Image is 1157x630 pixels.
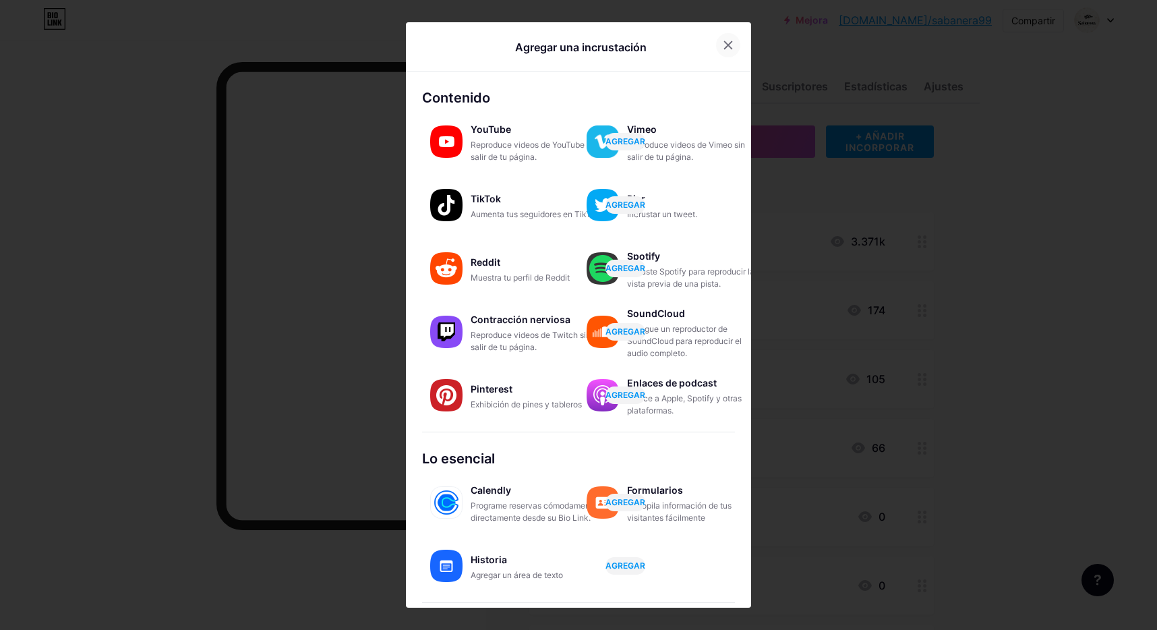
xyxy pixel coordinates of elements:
button: AGREGAR [605,133,645,150]
button: AGREGAR [605,260,645,277]
button: AGREGAR [605,386,645,404]
font: AGREGAR [605,263,645,273]
img: calendly [430,486,463,519]
font: TikTok [471,193,501,204]
img: enlaces de podcast [587,379,619,411]
font: Reddit [471,256,500,268]
img: contracción nerviosa [430,316,463,348]
button: AGREGAR [605,494,645,511]
font: Reproduce videos de Twitch sin salir de tu página. [471,330,591,352]
font: AGREGAR [605,200,645,210]
font: AGREGAR [605,136,645,146]
font: Reproduce videos de Vimeo sin salir de tu página. [627,140,745,162]
img: Spotify [587,252,619,285]
font: Incruste Spotify para reproducir la vista previa de una pista. [627,266,754,289]
img: gorjeo [587,189,619,221]
font: Exhibición de pines y tableros [471,399,582,409]
font: Incrustar un tweet. [627,209,697,219]
img: YouTube [430,125,463,158]
font: AGREGAR [605,497,645,507]
font: Enlaces de podcast [627,377,717,389]
font: YouTube [471,123,511,135]
font: Contracción nerviosa [471,314,570,325]
font: Calendly [471,484,511,496]
font: Vimeo [627,123,657,135]
img: Tik Tok [430,189,463,221]
font: Recopila información de tus visitantes fácilmente [627,500,732,523]
font: Agregar un área de texto [471,570,563,580]
font: AGREGAR [605,326,645,337]
img: Reddit [430,252,463,285]
font: Pinterest [471,383,512,395]
font: Programe reservas cómodamente directamente desde su Bio Link. [471,500,597,523]
font: Contenido [422,90,490,106]
font: Enlace a Apple, Spotify y otras plataformas. [627,393,742,416]
font: Historia [471,554,507,565]
img: historia [430,550,463,582]
img: Vimeo [587,125,619,158]
font: AGREGAR [605,390,645,400]
img: Pinterest [430,379,463,411]
font: Spotify [627,250,660,262]
button: AGREGAR [605,557,645,575]
font: Reproduce videos de YouTube sin salir de tu página. [471,140,597,162]
font: Aumenta tus seguidores en TikTok [471,209,600,219]
font: SoundCloud [627,308,685,319]
font: Agregar una incrustación [515,40,647,54]
button: AGREGAR [605,323,645,341]
font: Piar [627,193,645,204]
font: AGREGAR [605,561,645,571]
font: Lo esencial [422,451,495,467]
img: formularios [587,486,619,519]
font: Muestra tu perfil de Reddit [471,273,570,283]
font: Agregue un reproductor de SoundCloud para reproducir el audio completo. [627,324,742,358]
font: Formularios [627,484,683,496]
button: AGREGAR [605,196,645,214]
img: nube de sonido [587,316,619,348]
